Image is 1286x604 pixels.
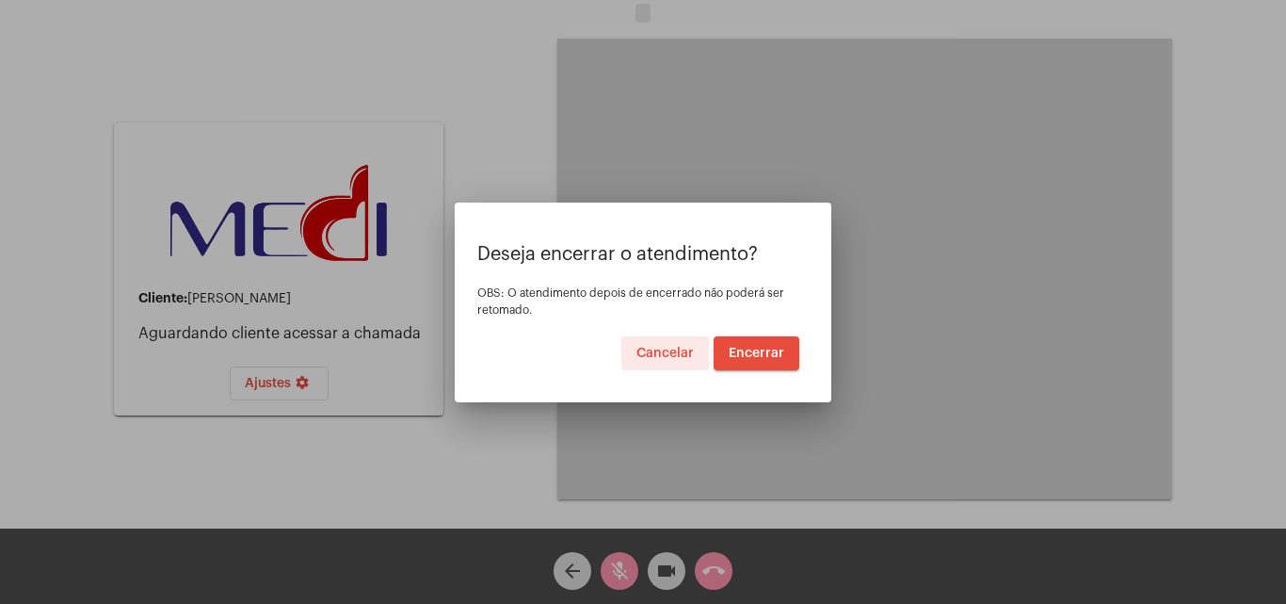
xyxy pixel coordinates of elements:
button: Encerrar [714,336,799,370]
span: OBS: O atendimento depois de encerrado não poderá ser retomado. [477,287,784,316]
span: Encerrar [729,347,784,360]
button: Cancelar [621,336,709,370]
span: Cancelar [636,347,694,360]
p: Deseja encerrar o atendimento? [477,244,809,265]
